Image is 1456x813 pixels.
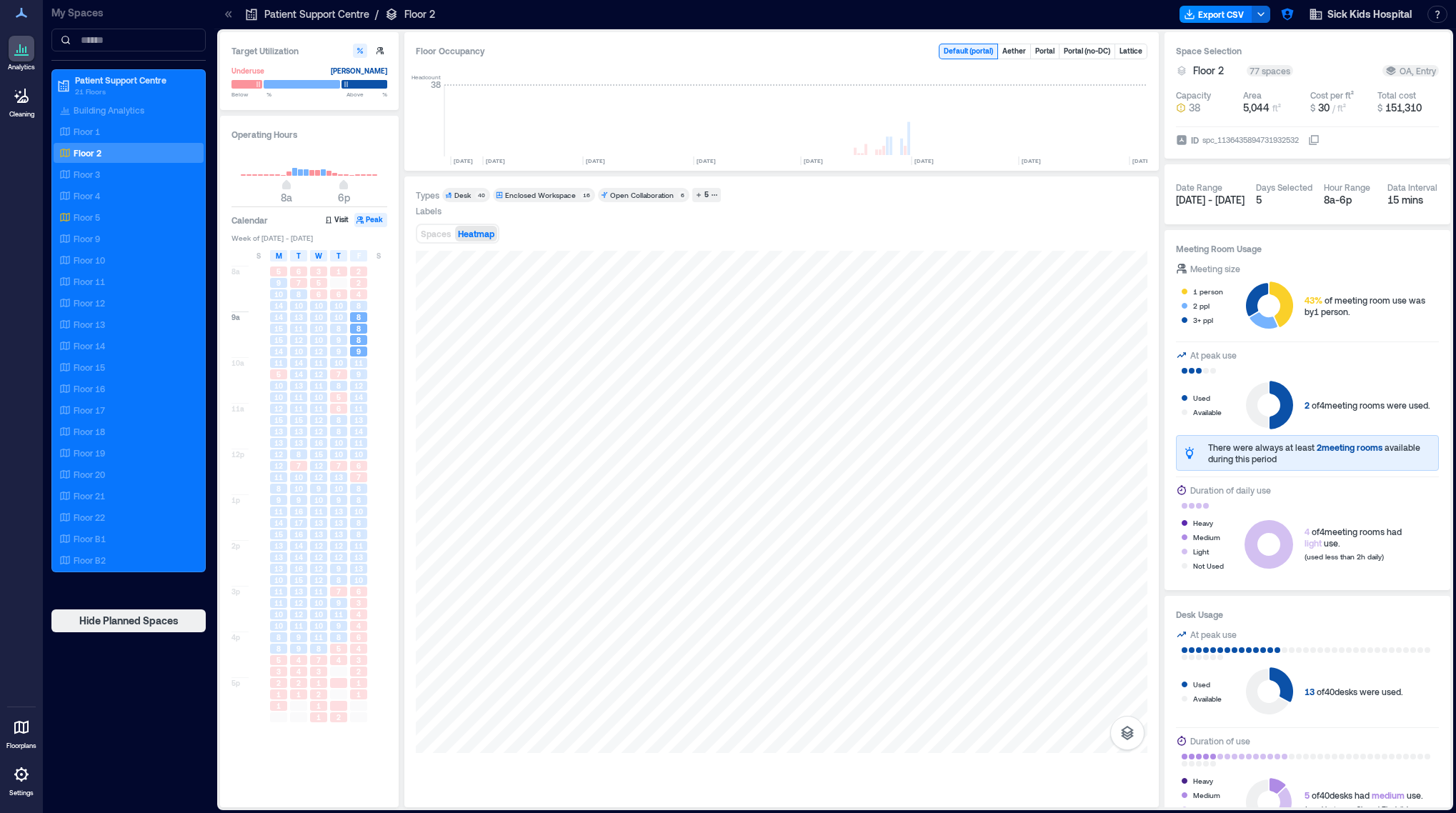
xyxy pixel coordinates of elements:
[74,404,105,416] p: Floor 17
[294,472,303,482] span: 10
[338,191,350,204] span: 6p
[1317,442,1382,452] span: 2 meeting rooms
[314,541,323,551] span: 12
[294,346,303,356] span: 10
[314,472,323,482] span: 12
[356,495,361,505] span: 8
[354,507,363,517] span: 10
[314,392,323,402] span: 10
[354,392,363,402] span: 14
[74,361,105,373] p: Floor 15
[8,63,35,71] p: Analytics
[316,266,321,276] span: 3
[274,449,283,459] span: 12
[294,404,303,414] span: 11
[231,90,271,99] span: Below %
[354,438,363,448] span: 11
[334,438,343,448] span: 10
[334,518,343,528] span: 13
[1189,101,1200,115] span: 38
[294,369,303,379] span: 14
[274,289,283,299] span: 10
[1193,313,1213,327] div: 3+ ppl
[377,250,381,261] span: S
[356,369,361,379] span: 9
[346,90,387,99] span: Above %
[74,104,144,116] p: Building Analytics
[74,211,100,223] p: Floor 5
[74,147,101,159] p: Floor 2
[323,213,353,227] button: Visit
[296,449,301,459] span: 8
[75,86,195,97] p: 21 Floors
[314,381,323,391] span: 11
[74,383,105,394] p: Floor 16
[274,404,283,414] span: 12
[356,472,361,482] span: 7
[294,427,303,437] span: 13
[1193,391,1210,405] div: Used
[274,518,283,528] span: 14
[1387,193,1440,207] div: 15 mins
[458,229,494,239] span: Heatmap
[314,404,323,414] span: 11
[610,190,674,200] div: Open Collaboration
[356,335,361,345] span: 8
[1132,157,1152,164] text: [DATE]
[356,587,361,597] span: 6
[274,392,283,402] span: 10
[75,74,195,86] p: Patient Support Centre
[1190,483,1271,497] div: Duration of daily use
[1385,65,1436,76] div: OA, Entry
[354,415,363,425] span: 13
[316,278,321,288] span: 5
[231,495,240,505] span: 1p
[1305,400,1310,410] span: 2
[314,312,323,322] span: 10
[74,533,106,544] p: Floor B1
[354,449,363,459] span: 10
[356,266,361,276] span: 2
[354,381,363,391] span: 12
[416,44,927,59] div: Floor Occupancy
[356,518,361,528] span: 8
[1176,44,1439,58] h3: Space Selection
[314,358,323,368] span: 11
[486,157,505,164] text: [DATE]
[334,552,343,562] span: 12
[314,346,323,356] span: 12
[274,427,283,437] span: 13
[692,188,721,202] button: 5
[356,461,361,471] span: 6
[334,301,343,311] span: 10
[274,609,283,619] span: 10
[356,529,361,539] span: 8
[231,213,268,227] h3: Calendar
[314,575,323,585] span: 12
[1243,89,1262,101] div: Area
[51,6,206,20] p: My Spaces
[354,575,363,585] span: 10
[375,7,379,21] p: /
[1031,44,1059,59] button: Portal
[314,301,323,311] span: 10
[334,358,343,368] span: 10
[1208,442,1432,464] div: There were always at least available during this period
[314,587,323,597] span: 11
[334,529,343,539] span: 13
[356,312,361,322] span: 8
[334,312,343,322] span: 10
[6,742,36,750] p: Floorplans
[314,438,323,448] span: 16
[294,564,303,574] span: 16
[1324,181,1370,193] div: Hour Range
[294,484,303,494] span: 10
[1193,405,1222,419] div: Available
[294,335,303,345] span: 12
[336,415,341,425] span: 8
[354,564,363,574] span: 13
[276,266,281,276] span: 5
[334,449,343,459] span: 10
[294,381,303,391] span: 13
[1272,103,1281,113] span: ft²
